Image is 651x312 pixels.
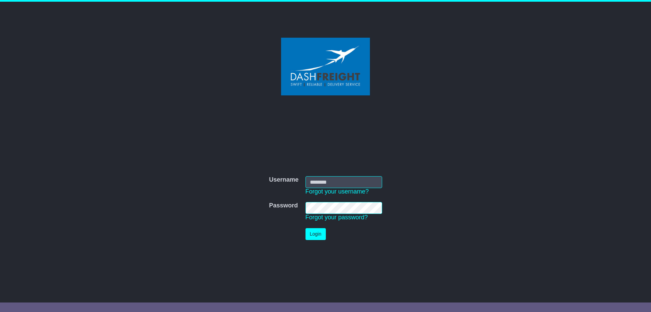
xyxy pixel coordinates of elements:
button: Login [305,228,326,240]
label: Password [269,202,298,209]
a: Forgot your username? [305,188,369,195]
label: Username [269,176,298,184]
a: Forgot your password? [305,214,368,221]
img: Dash Freight [281,38,370,95]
